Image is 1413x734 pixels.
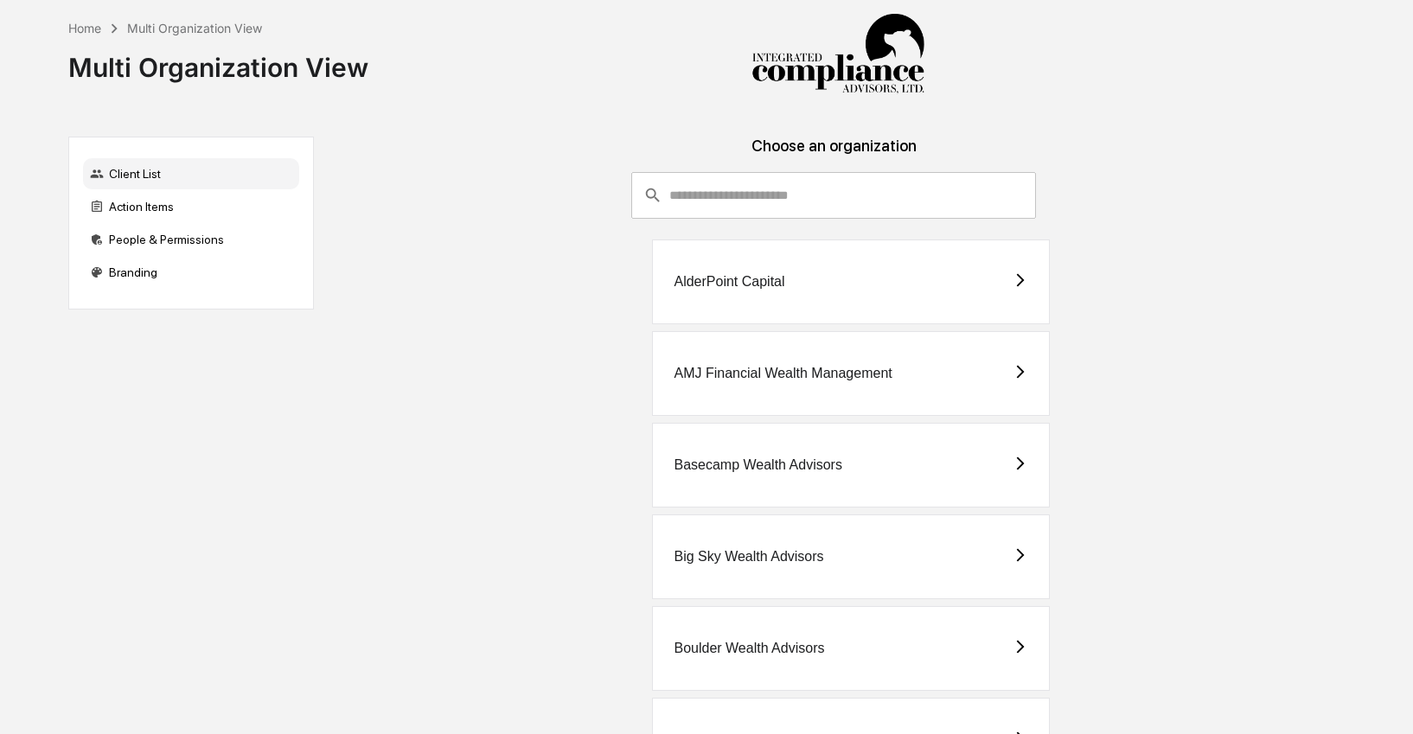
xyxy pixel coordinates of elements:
div: Action Items [83,191,299,222]
div: consultant-dashboard__filter-organizations-search-bar [631,172,1036,219]
div: Home [68,21,101,35]
div: Client List [83,158,299,189]
div: Branding [83,257,299,288]
div: AlderPoint Capital [674,274,784,290]
div: Boulder Wealth Advisors [674,641,824,656]
div: Multi Organization View [127,21,262,35]
img: Integrated Compliance Advisors [751,14,924,95]
div: People & Permissions [83,224,299,255]
div: Choose an organization [328,137,1340,172]
div: Multi Organization View [68,38,368,83]
div: AMJ Financial Wealth Management [674,366,892,381]
div: Big Sky Wealth Advisors [674,549,823,565]
div: Basecamp Wealth Advisors [674,457,841,473]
